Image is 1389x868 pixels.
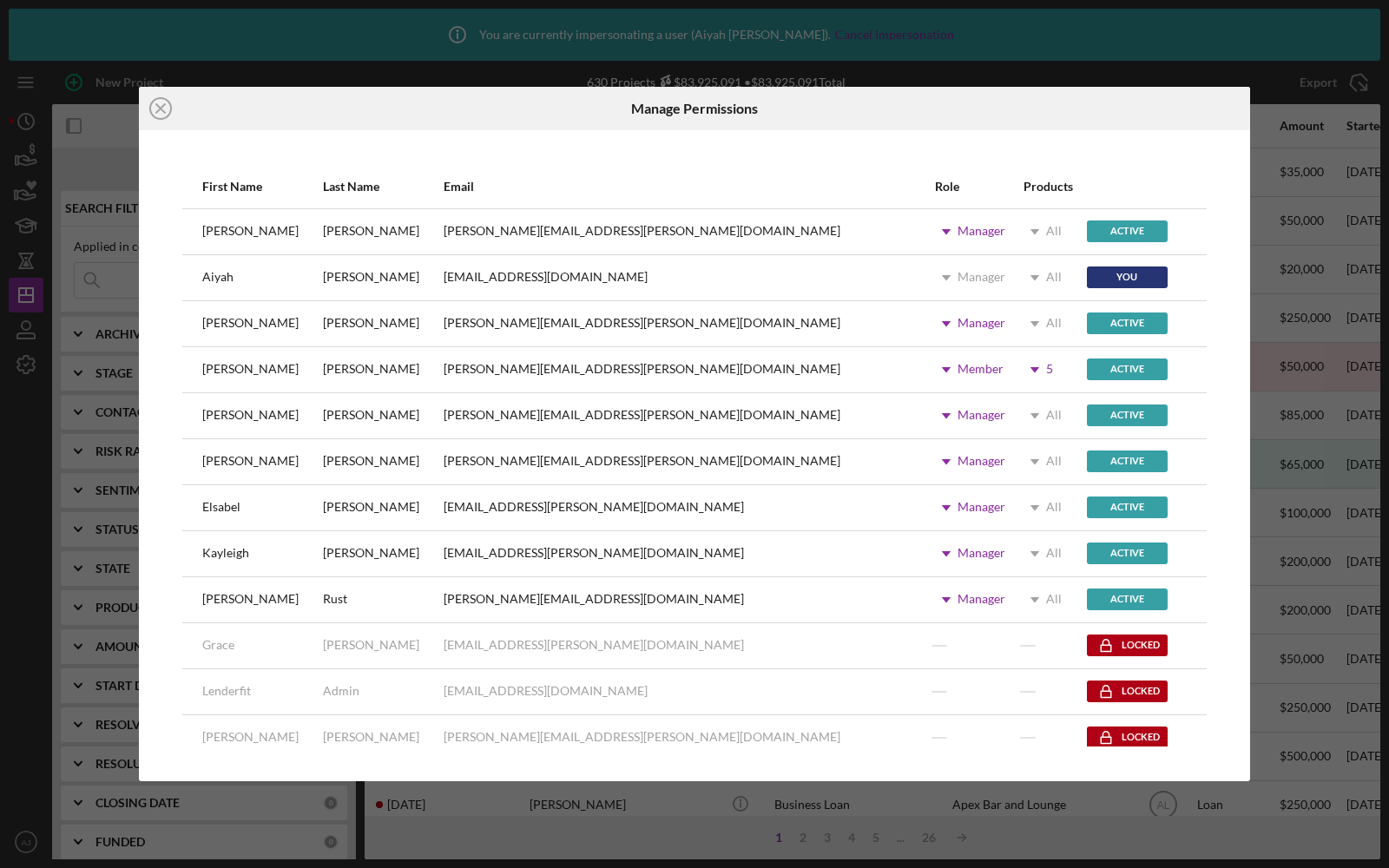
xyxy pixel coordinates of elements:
div: First Name [202,180,321,194]
div: [PERSON_NAME] [323,408,419,422]
div: Active [1087,589,1168,610]
div: Manager [958,224,1005,238]
div: [PERSON_NAME] [323,730,419,744]
div: [PERSON_NAME][EMAIL_ADDRESS][PERSON_NAME][DOMAIN_NAME] [444,454,840,468]
div: [EMAIL_ADDRESS][PERSON_NAME][DOMAIN_NAME] [444,500,744,514]
div: [EMAIL_ADDRESS][PERSON_NAME][DOMAIN_NAME] [444,638,744,652]
div: Manager [958,500,1005,514]
div: Kayleigh [202,546,249,560]
div: [PERSON_NAME] [323,454,419,468]
div: [PERSON_NAME][EMAIL_ADDRESS][PERSON_NAME][DOMAIN_NAME] [444,316,840,330]
div: [PERSON_NAME] [202,454,299,468]
div: [EMAIL_ADDRESS][PERSON_NAME][DOMAIN_NAME] [444,546,744,560]
div: Manager [958,408,1005,422]
div: [PERSON_NAME] [202,592,299,606]
div: Active [1087,404,1168,426]
div: [PERSON_NAME] [323,316,419,330]
div: Manager [958,316,1005,330]
div: Manager [958,270,1005,284]
div: [PERSON_NAME][EMAIL_ADDRESS][DOMAIN_NAME] [444,592,744,606]
div: [PERSON_NAME][EMAIL_ADDRESS][PERSON_NAME][DOMAIN_NAME] [444,224,840,238]
div: [PERSON_NAME] [202,224,299,238]
div: Products [1024,180,1085,194]
div: [PERSON_NAME][EMAIL_ADDRESS][PERSON_NAME][DOMAIN_NAME] [444,408,840,422]
div: Aiyah [202,270,234,284]
div: [EMAIL_ADDRESS][DOMAIN_NAME] [444,270,648,284]
div: Last Name [323,180,442,194]
div: [PERSON_NAME] [202,730,299,744]
div: Active [1087,220,1168,242]
div: Active [1087,450,1168,472]
div: Manager [958,546,1005,560]
div: [PERSON_NAME][EMAIL_ADDRESS][PERSON_NAME][DOMAIN_NAME] [444,362,840,376]
div: Active [1087,358,1168,380]
div: [PERSON_NAME] [323,546,419,560]
div: Role [935,180,1022,194]
div: Active [1087,496,1168,518]
div: [PERSON_NAME] [323,500,419,514]
div: Locked [1087,635,1168,656]
div: [PERSON_NAME] [323,362,419,376]
div: Rust [323,592,347,606]
div: Active [1087,542,1168,564]
div: Lenderfit [202,684,251,698]
div: You [1087,266,1168,288]
div: [PERSON_NAME] [323,270,419,284]
div: [PERSON_NAME] [202,316,299,330]
div: [PERSON_NAME] [202,362,299,376]
div: Manager [958,592,1005,606]
div: Active [1087,312,1168,334]
div: [PERSON_NAME] [323,224,419,238]
div: Manager [958,454,1005,468]
div: Email [444,180,933,194]
div: Locked [1087,727,1168,748]
div: Admin [323,684,359,698]
div: Elsabel [202,500,240,514]
div: Member [958,362,1004,376]
div: [PERSON_NAME] [202,408,299,422]
h6: Manage Permissions [631,101,758,116]
div: [PERSON_NAME][EMAIL_ADDRESS][PERSON_NAME][DOMAIN_NAME] [444,730,840,744]
div: Grace [202,638,234,652]
div: Locked [1087,681,1168,702]
div: [EMAIL_ADDRESS][DOMAIN_NAME] [444,684,648,698]
div: [PERSON_NAME] [323,638,419,652]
